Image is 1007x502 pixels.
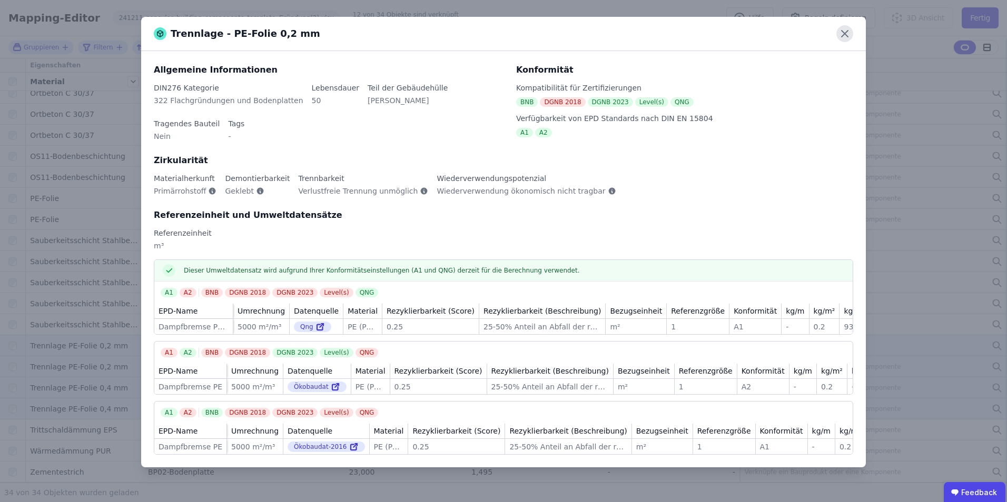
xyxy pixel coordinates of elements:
div: 5000 m²/m³ [231,381,279,392]
div: kg/m² [840,426,861,436]
div: QNG [356,348,379,357]
div: 322 Flachgründungen und Bodenplatten [154,95,303,114]
div: 0.25 [394,381,482,392]
span: Primärrohstoff [154,186,206,196]
div: Rezyklierbarkeit (Score) [387,306,475,316]
div: kg/m³ [844,306,865,316]
div: Umrechnung [238,306,285,316]
div: Dampfbremse PE [159,441,222,452]
div: kg/m³ [852,366,873,376]
div: Referenzeinheit und Umweltdatensätze [154,209,853,222]
div: DGNB 2018 [225,348,270,357]
div: Referenzgröße [671,306,725,316]
div: A1 [516,128,533,137]
div: A1 [760,441,803,452]
div: Konformität [734,306,777,316]
div: kg/m² [821,366,843,376]
div: Konformität [742,366,785,376]
div: DGNB 2023 [588,97,633,107]
div: kg/m² [814,306,835,316]
div: Material [374,426,404,436]
div: Bezugseinheit [618,366,670,376]
div: Material [356,366,386,376]
div: DGNB 2018 [225,288,270,297]
div: A2 [180,288,196,297]
div: Demontierbarkeit [225,173,290,184]
div: Bezugseinheit [636,426,688,436]
span: Dieser Umweltdatensatz wird aufgrund Ihrer Konformitätseinstellungen (A1 und QNG) derzeit für die... [184,266,580,275]
div: Datenquelle [288,426,332,436]
div: Materialherkunft [154,173,216,184]
div: Konformität [516,64,853,76]
div: Tragendes Bauteil [154,118,220,129]
div: - [228,131,244,150]
div: PE (Polyethylen) [356,381,386,392]
div: Level(s) [635,97,668,107]
div: Umrechnung [231,366,279,376]
div: DIN276 Kategorie [154,83,303,93]
div: BNB [201,288,223,297]
div: Referenzeinheit [154,228,853,238]
div: A2 [180,408,196,417]
div: Konformität [760,426,803,436]
div: Rezyklierbarkeit (Score) [412,426,500,436]
div: Zirkularität [154,154,853,167]
div: Level(s) [320,288,353,297]
div: Rezyklierbarkeit (Score) [394,366,482,376]
div: Rezyklierbarkeit (Beschreibung) [509,426,627,436]
div: 0.2 [821,381,843,392]
div: EPD-Name [159,426,198,436]
div: Referenzgröße [679,366,733,376]
div: 0.2 [840,441,861,452]
div: EPD-Name [159,366,198,376]
div: A2 [180,348,196,357]
div: A1 [161,408,177,417]
div: - [852,381,873,392]
div: m³ [154,240,853,259]
div: Dampfbremse PE (Dicke 0,2 mm) [159,322,229,332]
div: m² [610,322,662,332]
div: Rezyklierbarkeit (Beschreibung) [491,366,609,376]
div: Umrechnung [231,426,279,436]
div: 0.25 [412,441,500,452]
div: 0.25 [387,322,475,332]
div: kg/m [794,366,812,376]
div: PE (Polyethylen) [374,441,404,452]
span: Wiederverwendung ökonomisch nicht tragbar [437,186,605,196]
div: DGNB 2023 [272,348,318,357]
div: Level(s) [320,408,353,417]
div: m² [636,441,688,452]
div: 5000 m²/m³ [231,441,279,452]
div: BNB [201,348,223,357]
div: 0.2 [814,322,835,332]
span: Geklebt [225,186,253,196]
div: 25-50% Anteil an Abfall der recycled wird [491,381,609,392]
div: QNG [356,408,379,417]
div: Datenquelle [294,306,339,316]
div: - [786,322,804,332]
div: Rezyklierbarkeit (Beschreibung) [483,306,601,316]
div: Teil der Gebäudehülle [368,83,448,93]
div: Dampfbremse PE [159,381,222,392]
div: Trennlage - PE-Folie 0,2 mm [154,26,320,41]
div: 50 [312,95,360,114]
div: Ökobaudat [288,381,347,392]
div: Bezugseinheit [610,306,662,316]
div: 1 [671,322,725,332]
div: 1 [697,441,751,452]
div: DGNB 2023 [272,408,318,417]
div: A1 [161,288,177,297]
div: Referenzgröße [697,426,751,436]
div: - [812,441,831,452]
div: A1 [161,348,177,357]
div: QNG [670,97,694,107]
div: 5000 m²/m³ [238,322,285,332]
div: DGNB 2018 [540,97,585,107]
span: Verlustfreie Trennung unmöglich [299,186,418,196]
div: DGNB 2023 [272,288,318,297]
div: DGNB 2018 [225,408,270,417]
div: 25-50% Anteil an Abfall der recycled wird [483,322,601,332]
div: Datenquelle [288,366,332,376]
div: Trennbarkeit [299,173,429,184]
div: Wiederverwendungspotenzial [437,173,616,184]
